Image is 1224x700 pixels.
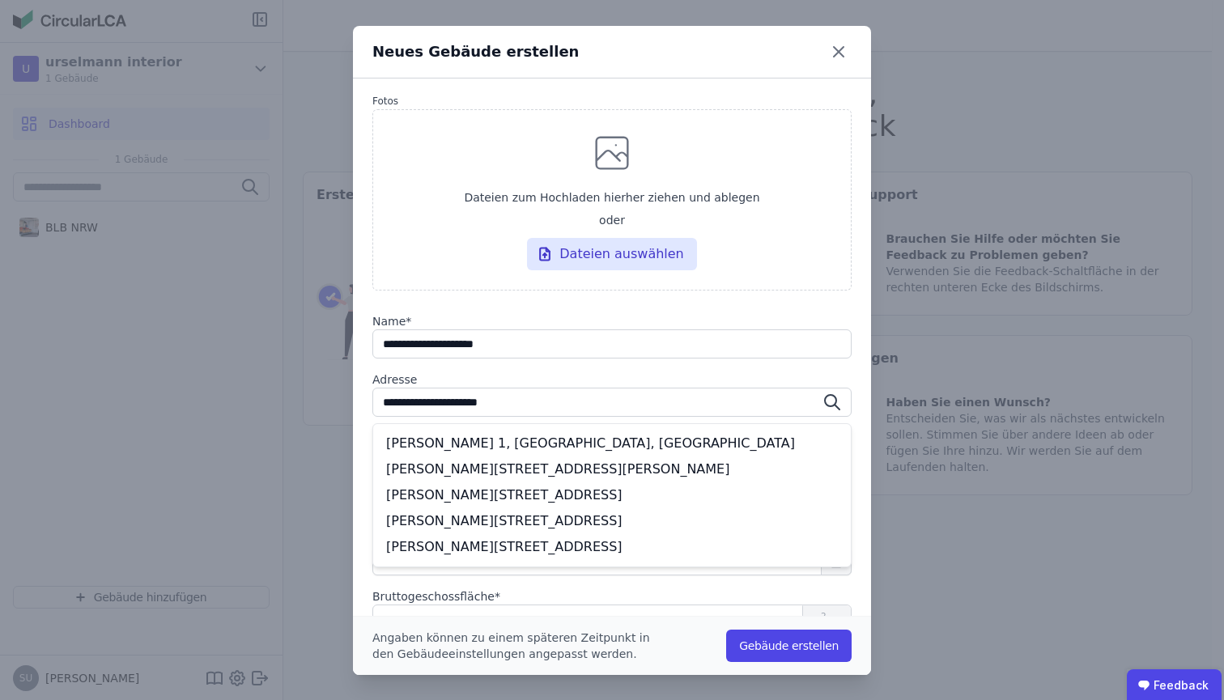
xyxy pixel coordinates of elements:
[372,40,579,63] div: Neues Gebäude erstellen
[372,588,500,605] label: audits.requiredField
[527,238,697,270] div: Dateien auswählen
[810,611,844,627] span: m
[372,95,852,108] label: Fotos
[821,611,827,621] sup: 2
[373,534,851,560] div: [PERSON_NAME][STREET_ADDRESS]
[372,630,660,662] div: Angaben können zu einem späteren Zeitpunkt in den Gebäudeeinstellungen angepasst werden.
[599,212,625,228] span: oder
[373,482,851,508] div: [PERSON_NAME][STREET_ADDRESS]
[372,313,852,329] label: audits.requiredField
[726,630,852,662] button: Gebäude erstellen
[373,508,851,534] div: [PERSON_NAME][STREET_ADDRESS]
[464,189,759,206] span: Dateien zum Hochladen hierher ziehen und ablegen
[372,371,852,388] label: Adresse
[373,456,851,482] div: [PERSON_NAME][STREET_ADDRESS][PERSON_NAME]
[373,431,851,456] div: [PERSON_NAME] 1, [GEOGRAPHIC_DATA], [GEOGRAPHIC_DATA]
